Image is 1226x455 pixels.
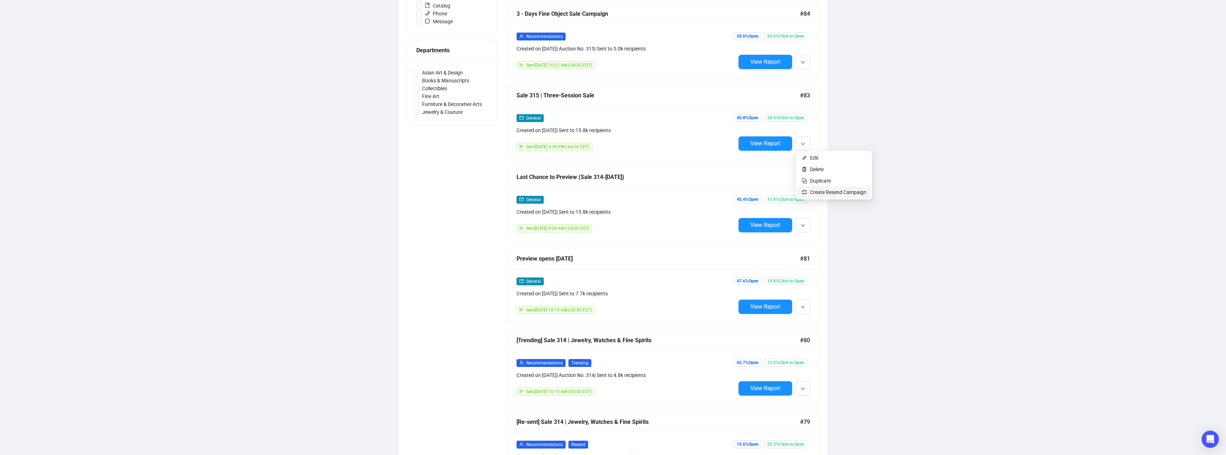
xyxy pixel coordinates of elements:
span: Phone [422,10,450,18]
span: 11.8% Click to Open [764,195,807,203]
span: Duplicate [810,178,831,184]
span: #84 [800,9,810,18]
img: svg+xml;base64,PHN2ZyB4bWxucz0iaHR0cDovL3d3dy53My5vcmcvMjAwMC9zdmciIHhtbG5zOnhsaW5rPSJodHRwOi8vd3... [801,166,807,172]
span: View Report [750,222,780,228]
button: View Report [738,300,792,314]
button: View Report [738,55,792,69]
span: Catalog [422,2,453,10]
a: [Trending] Sale 314 | Jewelry, Watches & Fine Spirits#80userRecommendationsTrendingCreated on [DA... [508,330,819,405]
div: Created on [DATE] | Auction No. 314 | Sent to 4.8k recipients [517,371,736,379]
span: mail [519,116,524,120]
span: General [526,116,541,121]
span: message [425,19,430,24]
a: Last Chance to Preview (Sale 314-[DATE])#82mailGeneralCreated on [DATE]| Sent to 15.8k recipients... [508,167,819,241]
div: Created on [DATE] | Sent to 7.7k recipients [517,290,736,297]
span: send [519,63,524,67]
div: [Trending] Sale 314 | Jewelry, Watches & Fine Spirits [517,336,800,345]
div: Last Chance to Preview (Sale 314-[DATE]) [517,173,800,181]
span: Asian Art & Design [419,69,466,77]
span: #81 [800,254,810,263]
span: down [801,142,805,146]
span: Recommendations [526,442,563,447]
button: View Report [738,381,792,396]
span: View Report [750,58,780,65]
span: down [801,305,805,309]
span: down [801,60,805,64]
span: 45.4% Open [734,195,761,203]
span: Fine Art [419,92,442,100]
div: Preview opens [DATE] [517,254,800,263]
span: 15.8% Click to Open [764,277,807,285]
span: 45.8% Open [734,114,761,122]
span: 42.7% Open [734,359,761,367]
span: Trending [568,359,591,367]
span: General [526,197,541,202]
div: 3 - Days Fine Object Sale Campaign [517,9,800,18]
span: down [801,223,805,228]
span: #83 [800,91,810,100]
span: Collectibles [419,84,450,92]
img: svg+xml;base64,PHN2ZyB4bWxucz0iaHR0cDovL3d3dy53My5vcmcvMjAwMC9zdmciIHhtbG5zOnhsaW5rPSJodHRwOi8vd3... [801,155,807,161]
span: user [519,442,524,446]
span: user [519,34,524,38]
span: mail [519,197,524,202]
span: 50.6% Open [734,32,761,40]
span: book [425,3,430,8]
span: Edit [810,155,819,161]
span: user [519,360,524,365]
span: Create Resend Campaign [810,189,866,195]
a: Sale 315 | Three-Session Sale#83mailGeneralCreated on [DATE]| Sent to 15.8k recipientssendSent[DA... [508,85,819,160]
button: View Report [738,218,792,232]
span: down [801,387,805,391]
span: Sent [DATE] 9:29 AM (-05:00 EST) [526,226,589,231]
div: Created on [DATE] | Sent to 15.8k recipients [517,208,736,216]
span: Books & Manuscripts [419,77,472,84]
span: phone [425,11,430,16]
span: Delete [810,166,824,172]
a: 3 - Days Fine Object Sale Campaign#84userRecommendationsCreated on [DATE]| Auction No. 315| Sent ... [508,4,819,78]
span: 15.6% Open [734,440,761,448]
span: Sent [DATE] 10:21 AM (-04:00 EDT) [526,63,592,68]
span: Sent [DATE] 10:15 AM (-05:00 EST) [526,389,592,394]
span: 47.6% Open [734,277,761,285]
span: send [519,389,524,393]
span: Jewelry & Couture [419,108,465,116]
img: svg+xml;base64,PHN2ZyB4bWxucz0iaHR0cDovL3d3dy53My5vcmcvMjAwMC9zdmciIHdpZHRoPSIyNCIgaGVpZ2h0PSIyNC... [801,178,807,184]
span: Sent [DATE] 10:15 AM (-05:00 EST) [526,308,592,313]
a: Preview opens [DATE]#81mailGeneralCreated on [DATE]| Sent to 7.7k recipientssendSent[DATE] 10:15 ... [508,248,819,323]
span: Recommendations [526,360,563,366]
span: Message [422,18,456,25]
span: Furniture & Decorative Arts [419,100,485,108]
span: Recommendations [526,34,563,39]
span: View Report [750,385,780,392]
span: 20.3% Click to Open [764,440,807,448]
span: send [519,226,524,230]
span: send [519,308,524,312]
span: Sent [DATE] 3:30 PM (-04:00 EDT) [526,144,590,149]
span: Resend [568,441,588,449]
img: retweet.svg [801,189,807,195]
span: send [519,144,524,149]
span: 26.5% Click to Open [764,32,807,40]
span: View Report [750,140,780,147]
div: Created on [DATE] | Sent to 15.8k recipients [517,126,736,134]
div: Open Intercom Messenger [1202,431,1219,448]
div: Created on [DATE] | Auction No. 315 | Sent to 5.0k recipients [517,45,736,53]
div: [Re-sent] Sale 314 | Jewelry, Watches & Fine Spirits [517,417,800,426]
span: mail [519,279,524,283]
span: 12.5% Click to Open [764,359,807,367]
div: Departments [416,46,488,55]
span: 28.4% Click to Open [764,114,807,122]
div: Sale 315 | Three-Session Sale [517,91,800,100]
button: View Report [738,136,792,151]
span: #79 [800,417,810,426]
span: View Report [750,303,780,310]
span: General [526,279,541,284]
span: #80 [800,336,810,345]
